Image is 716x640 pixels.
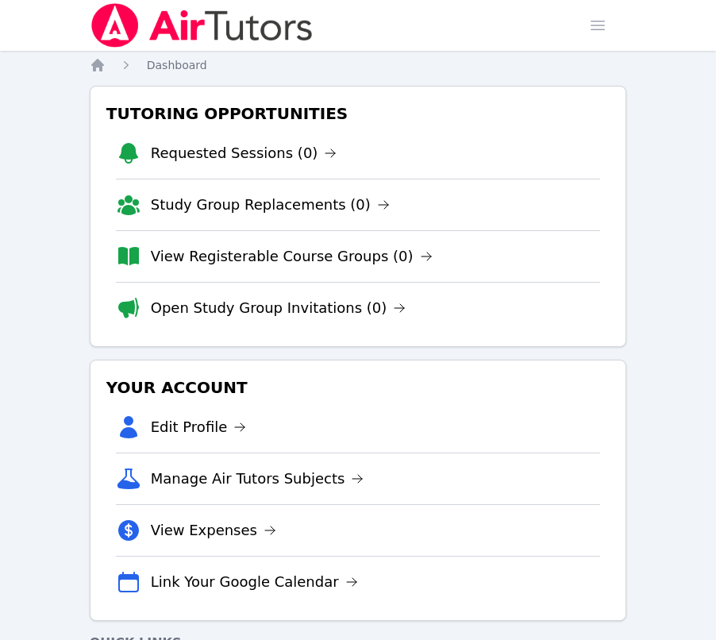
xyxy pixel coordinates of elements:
[103,99,614,128] h3: Tutoring Opportunities
[151,416,247,438] a: Edit Profile
[151,142,337,164] a: Requested Sessions (0)
[151,297,406,319] a: Open Study Group Invitations (0)
[147,57,207,73] a: Dashboard
[90,3,314,48] img: Air Tutors
[151,519,276,542] a: View Expenses
[90,57,627,73] nav: Breadcrumb
[151,468,364,490] a: Manage Air Tutors Subjects
[147,59,207,71] span: Dashboard
[151,245,433,268] a: View Registerable Course Groups (0)
[151,194,390,216] a: Study Group Replacements (0)
[103,373,614,402] h3: Your Account
[151,571,358,593] a: Link Your Google Calendar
